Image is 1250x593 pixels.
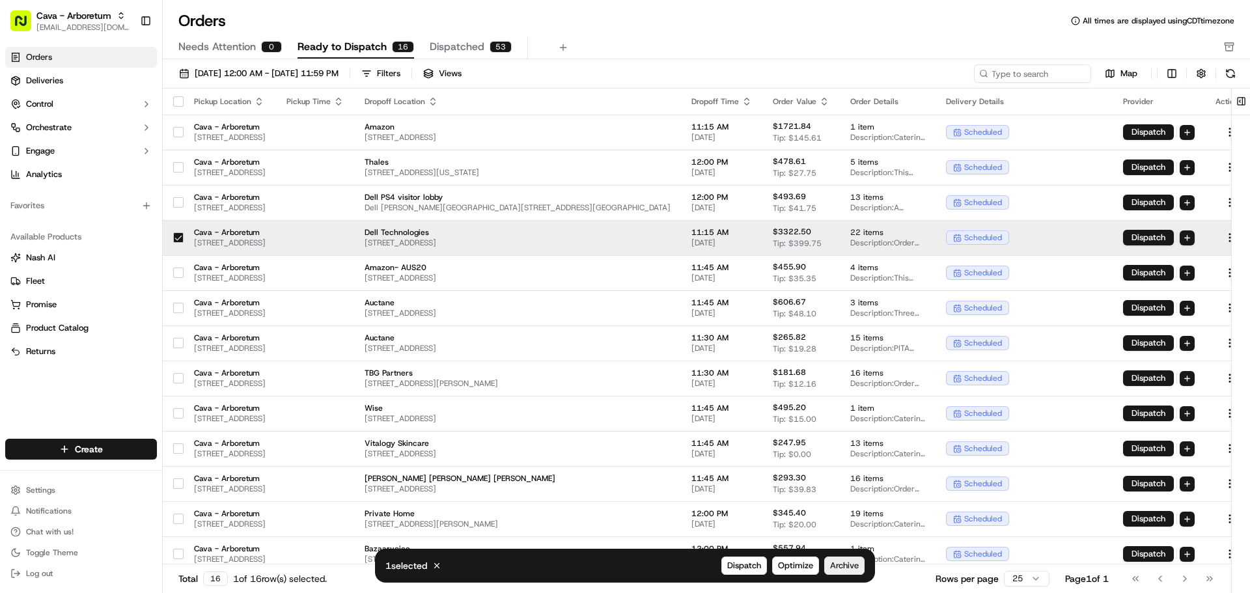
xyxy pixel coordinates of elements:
[1120,68,1137,79] span: Map
[365,273,671,283] span: [STREET_ADDRESS]
[850,484,925,494] span: Description: Order includes Chicken + Rice, Greek Salad, Spicy Lamb Meatball, Steak + Harissa, an...
[773,484,816,495] span: Tip: $39.83
[286,96,344,107] div: Pickup Time
[850,378,925,389] span: Description: Order includes [PERSON_NAME], Steak + Harissa, and Brownies for 6 people. Serving ut...
[691,368,752,378] span: 11:30 AM
[26,322,89,334] span: Product Catalog
[691,192,752,202] span: 12:00 PM
[773,449,811,460] span: Tip: $0.00
[13,292,23,303] div: 📗
[850,519,925,529] span: Description: Catering order including pita chips and dip, various pita packs (garlic chicken, ste...
[365,192,671,202] span: Dell PS4 visitor lobby
[773,402,806,413] span: $495.20
[1123,265,1174,281] button: Dispatch
[1215,96,1244,107] div: Actions
[850,122,925,132] span: 1 item
[194,96,266,107] div: Pickup Location
[974,64,1091,83] input: Type to search
[36,22,130,33] button: [EMAIL_ADDRESS][DOMAIN_NAME]
[26,299,57,310] span: Promise
[195,68,339,79] span: [DATE] 12:00 AM - [DATE] 11:59 PM
[365,297,671,308] span: Auctane
[1083,16,1234,26] span: All times are displayed using CDT timezone
[365,227,671,238] span: Dell Technologies
[691,343,752,353] span: [DATE]
[377,68,400,79] div: Filters
[5,523,157,541] button: Chat with us!
[194,238,266,248] span: [STREET_ADDRESS]
[365,484,671,494] span: [STREET_ADDRESS]
[365,519,671,529] span: [STREET_ADDRESS][PERSON_NAME]
[5,94,157,115] button: Control
[773,309,816,319] span: Tip: $48.10
[850,554,925,564] span: Description: Catering order for 25 people, including various chicken, steak, falafel, and Greek s...
[773,227,811,237] span: $3322.50
[773,203,816,214] span: Tip: $41.75
[194,333,266,343] span: Cava - Arboretum
[1123,546,1174,562] button: Dispatch
[773,414,816,424] span: Tip: $15.00
[691,227,752,238] span: 11:15 AM
[727,560,761,572] span: Dispatch
[194,403,266,413] span: Cava - Arboretum
[115,202,142,212] span: [DATE]
[964,268,1002,278] span: scheduled
[964,373,1002,383] span: scheduled
[1123,124,1174,140] button: Dispatch
[36,9,111,22] span: Cava - Arboretum
[194,438,266,448] span: Cava - Arboretum
[365,343,671,353] span: [STREET_ADDRESS]
[110,292,120,303] div: 💻
[233,572,327,585] div: 1 of 16 row(s) selected.
[773,344,816,354] span: Tip: $19.28
[26,169,62,180] span: Analytics
[850,544,925,554] span: 1 item
[13,169,87,180] div: Past conversations
[5,247,157,268] button: Nash AI
[194,554,266,564] span: [STREET_ADDRESS]
[691,448,752,459] span: [DATE]
[691,413,752,424] span: [DATE]
[13,52,237,73] p: Welcome 👋
[850,192,925,202] span: 13 items
[850,262,925,273] span: 4 items
[691,202,752,213] span: [DATE]
[59,137,179,148] div: We're available if you need us!
[123,291,209,304] span: API Documentation
[365,403,671,413] span: Wise
[365,202,671,213] span: Dell [PERSON_NAME][GEOGRAPHIC_DATA][STREET_ADDRESS][GEOGRAPHIC_DATA]
[850,403,925,413] span: 1 item
[40,237,105,247] span: [PERSON_NAME]
[194,308,266,318] span: [STREET_ADDRESS]
[964,162,1002,172] span: scheduled
[1123,441,1174,456] button: Dispatch
[773,191,806,202] span: $493.69
[13,124,36,148] img: 1736555255976-a54dd68f-1ca7-489b-9aae-adbdc363a1c4
[26,145,55,157] span: Engage
[194,297,266,308] span: Cava - Arboretum
[365,132,671,143] span: [STREET_ADDRESS]
[194,157,266,167] span: Cava - Arboretum
[130,323,158,333] span: Pylon
[10,252,152,264] a: Nash AI
[26,275,45,287] span: Fleet
[1123,230,1174,245] button: Dispatch
[75,443,103,456] span: Create
[365,413,671,424] span: [STREET_ADDRESS]
[1221,64,1240,83] button: Refresh
[824,557,865,575] button: Archive
[365,448,671,459] span: [STREET_ADDRESS]
[721,557,767,575] button: Dispatch
[5,564,157,583] button: Log out
[365,238,671,248] span: [STREET_ADDRESS]
[773,96,829,107] div: Order Value
[365,378,671,389] span: [STREET_ADDRESS][PERSON_NAME]
[691,96,752,107] div: Dropoff Time
[5,164,157,185] a: Analytics
[691,473,752,484] span: 11:45 AM
[203,572,228,586] div: 16
[5,439,157,460] button: Create
[178,10,226,31] h1: Orders
[5,117,157,138] button: Orchestrate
